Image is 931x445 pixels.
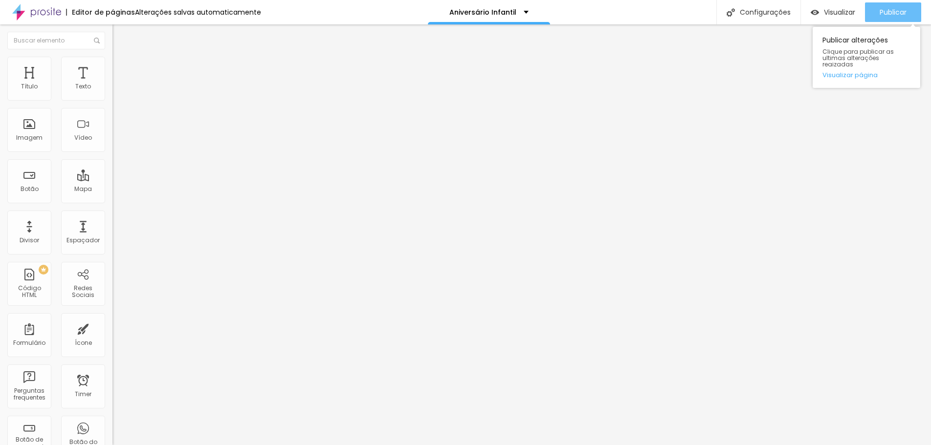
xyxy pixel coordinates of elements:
div: Mapa [74,186,92,192]
a: Visualizar página [822,72,910,78]
div: Perguntas frequentes [10,387,48,402]
span: Visualizar [824,8,855,16]
span: Publicar [880,8,907,16]
span: Clique para publicar as ultimas alterações reaizadas [822,48,910,68]
div: Código HTML [10,285,48,299]
div: Texto [75,83,91,90]
img: Icone [94,38,100,43]
input: Buscar elemento [7,32,105,49]
div: Imagem [16,134,43,141]
img: Icone [727,8,735,17]
div: Ícone [75,339,92,346]
div: Espaçador [66,237,100,244]
div: Alterações salvas automaticamente [135,9,261,16]
button: Visualizar [801,2,865,22]
div: Botão [21,186,39,192]
div: Título [21,83,38,90]
div: Publicar alterações [813,27,920,88]
div: Timer [75,391,91,398]
div: Redes Sociais [64,285,102,299]
div: Editor de páginas [66,9,135,16]
div: Divisor [20,237,39,244]
button: Publicar [865,2,921,22]
div: Vídeo [74,134,92,141]
img: view-1.svg [811,8,819,17]
div: Formulário [13,339,45,346]
p: Aniversário Infantil [449,9,516,16]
